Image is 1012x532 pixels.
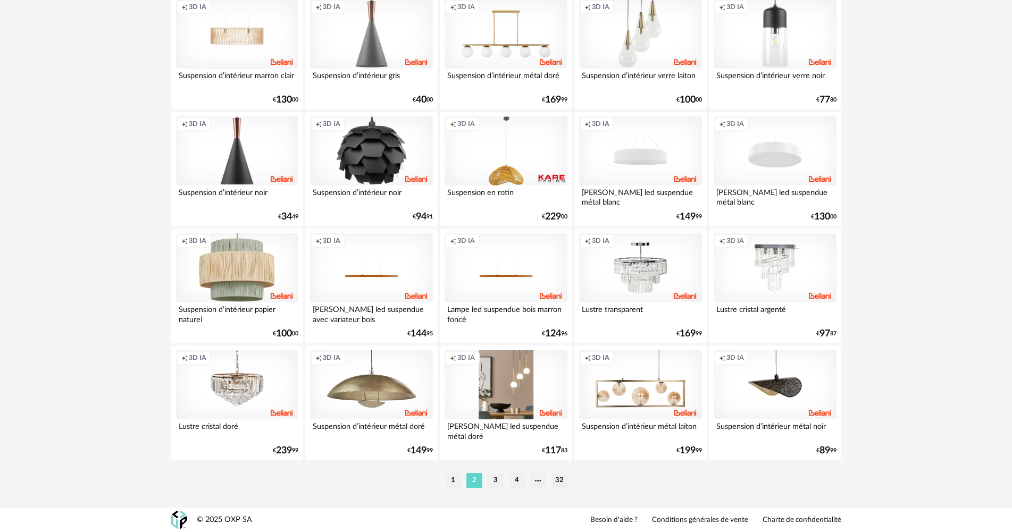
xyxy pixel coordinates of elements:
[445,473,461,488] li: 1
[176,69,298,90] div: Suspension d’intérieur marron clair
[726,3,744,11] span: 3D IA
[719,237,725,245] span: Creation icon
[584,237,591,245] span: Creation icon
[466,473,482,488] li: 2
[273,330,298,337] div: € 00
[726,120,744,128] span: 3D IA
[509,473,525,488] li: 4
[652,516,748,525] a: Conditions générales de vente
[176,419,298,441] div: Lustre cristal doré
[416,213,426,221] span: 94
[819,330,830,337] span: 97
[445,185,567,207] div: Suspension en rotin
[542,447,567,454] div: € 83
[574,112,706,226] a: Creation icon 3D IA [PERSON_NAME] led suspendue métal blanc €14999
[819,96,830,104] span: 77
[680,213,696,221] span: 149
[726,237,744,245] span: 3D IA
[450,353,456,362] span: Creation icon
[714,419,836,441] div: Suspension d’intérieur métal noir
[181,120,188,128] span: Creation icon
[676,213,702,221] div: € 99
[323,237,340,245] span: 3D IA
[709,112,841,226] a: Creation icon 3D IA [PERSON_NAME] led suspendue métal blanc €13000
[584,353,591,362] span: Creation icon
[592,3,609,11] span: 3D IA
[310,69,432,90] div: Suspension d’intérieur gris
[305,112,437,226] a: Creation icon 3D IA Suspension d’intérieur noir €9491
[680,447,696,454] span: 199
[457,120,475,128] span: 3D IA
[171,229,303,343] a: Creation icon 3D IA Suspension d’intérieur papier naturel €10000
[189,3,206,11] span: 3D IA
[276,447,292,454] span: 239
[579,302,701,324] div: Lustre transparent
[726,353,744,362] span: 3D IA
[416,96,426,104] span: 40
[181,3,188,11] span: Creation icon
[181,237,188,245] span: Creation icon
[176,302,298,324] div: Suspension d’intérieur papier naturel
[574,229,706,343] a: Creation icon 3D IA Lustre transparent €16999
[545,330,561,337] span: 124
[310,419,432,441] div: Suspension d’intérieur métal doré
[584,120,591,128] span: Creation icon
[197,515,252,525] div: © 2025 OXP SA
[445,69,567,90] div: Suspension d’intérieur métal doré
[714,69,836,90] div: Suspension d’intérieur verre noir
[315,353,322,362] span: Creation icon
[276,330,292,337] span: 100
[189,237,206,245] span: 3D IA
[273,96,298,104] div: € 00
[450,237,456,245] span: Creation icon
[592,237,609,245] span: 3D IA
[310,185,432,207] div: Suspension d’intérieur noir
[457,353,475,362] span: 3D IA
[542,213,567,221] div: € 00
[763,516,841,525] a: Charte de confidentialité
[545,96,561,104] span: 169
[440,229,572,343] a: Creation icon 3D IA Lampe led suspendue bois marron foncé €12496
[574,345,706,460] a: Creation icon 3D IA Suspension d’intérieur métal laiton €19999
[189,120,206,128] span: 3D IA
[411,330,426,337] span: 144
[592,120,609,128] span: 3D IA
[171,511,187,529] img: OXP
[457,3,475,11] span: 3D IA
[676,447,702,454] div: € 99
[811,213,837,221] div: € 00
[542,330,567,337] div: € 96
[411,447,426,454] span: 149
[181,353,188,362] span: Creation icon
[816,330,837,337] div: € 87
[315,3,322,11] span: Creation icon
[323,353,340,362] span: 3D IA
[542,96,567,104] div: € 99
[680,330,696,337] span: 169
[714,302,836,324] div: Lustre cristal argenté
[816,447,837,454] div: € 99
[176,185,298,207] div: Suspension d’intérieur noir
[445,302,567,324] div: Lampe led suspendue bois marron foncé
[816,96,837,104] div: € 80
[315,120,322,128] span: Creation icon
[457,237,475,245] span: 3D IA
[719,353,725,362] span: Creation icon
[676,96,702,104] div: € 00
[719,3,725,11] span: Creation icon
[189,353,206,362] span: 3D IA
[440,112,572,226] a: Creation icon 3D IA Suspension en rotin €22900
[545,213,561,221] span: 229
[413,96,433,104] div: € 00
[278,213,298,221] div: € 49
[584,3,591,11] span: Creation icon
[440,345,572,460] a: Creation icon 3D IA [PERSON_NAME] led suspendue métal doré €11783
[579,419,701,441] div: Suspension d’intérieur métal laiton
[579,69,701,90] div: Suspension d’intérieur verre laiton
[305,345,437,460] a: Creation icon 3D IA Suspension d’intérieur métal doré €14999
[315,237,322,245] span: Creation icon
[413,213,433,221] div: € 91
[719,120,725,128] span: Creation icon
[450,3,456,11] span: Creation icon
[551,473,567,488] li: 32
